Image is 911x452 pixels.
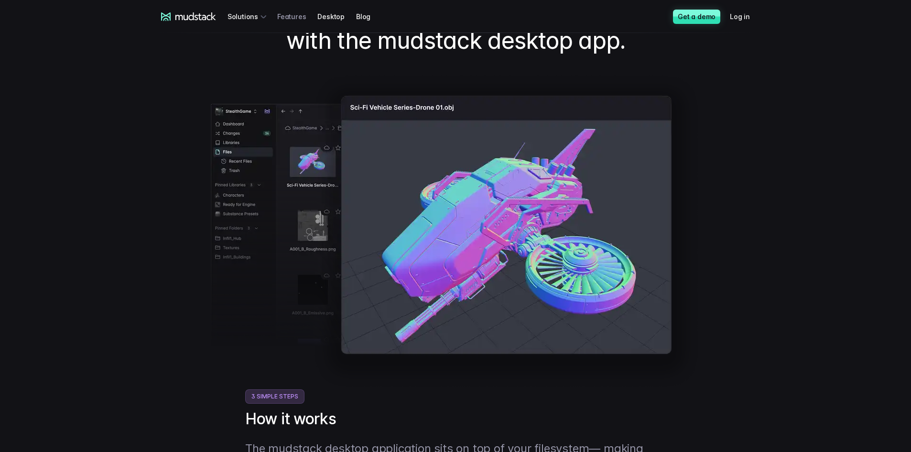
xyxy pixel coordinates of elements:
[161,12,216,21] a: mudstack logo
[356,8,382,25] a: Blog
[2,174,9,180] input: Work with outsourced artists?
[730,8,761,25] a: Log in
[160,0,195,9] span: Last name
[317,8,356,25] a: Desktop
[160,79,204,87] span: Art team size
[245,389,304,404] span: 3 Simple Steps
[11,173,111,181] span: Work with outsourced artists?
[211,73,700,389] img: Screenshot of mudstack desktop app
[228,8,270,25] div: Solutions
[160,40,186,48] span: Job title
[245,409,666,429] h2: How it works
[673,10,720,24] a: Get a demo
[277,8,317,25] a: Features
